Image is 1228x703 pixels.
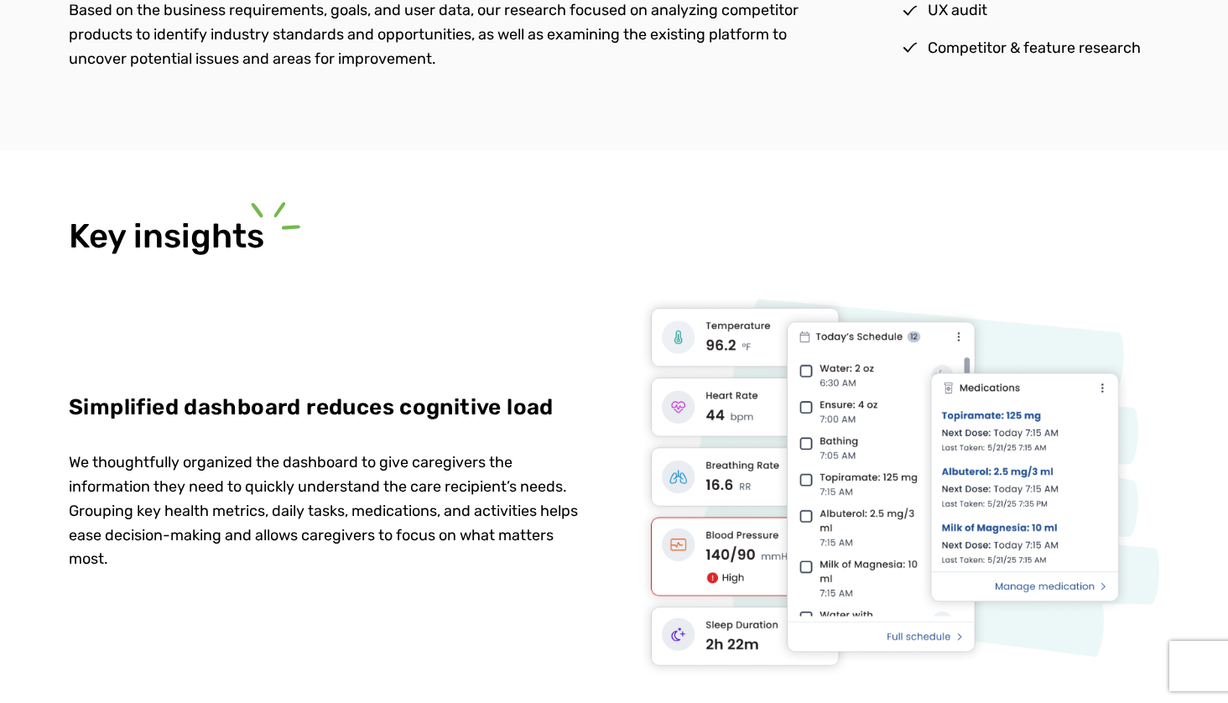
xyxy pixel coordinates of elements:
[1144,622,1228,703] iframe: Chat Widget
[924,36,1141,60] span: Competitor & feature research
[69,390,554,425] p: Simplified dashboard reduces cognitive load
[4,236,15,247] input: Subscribe to UX Team newsletter.
[21,233,653,248] span: Subscribe to UX Team newsletter.
[69,217,264,256] h2: Key insights
[69,450,589,571] p: We thoughtfully organized the dashboard to give caregivers the information they need to quickly u...
[639,296,1159,678] img: Dashboard widgets include health metrics, a schedule with checkboxes for users to mark as complet...
[330,1,389,15] span: Last Name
